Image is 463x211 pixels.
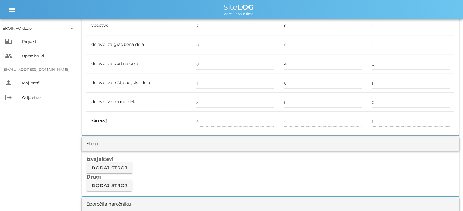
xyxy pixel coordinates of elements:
[196,59,274,69] input: 0
[22,80,73,85] div: Moj profil
[5,79,12,87] i: person
[86,162,132,173] button: Dodaj stroj
[372,97,450,107] input: 0
[86,156,454,162] h3: Izvajalčevi
[372,40,450,50] input: 0
[86,180,132,191] button: Dodaj stroj
[86,16,191,35] td: vodstvo
[2,23,75,33] div: EKOINFO d.o.o
[68,25,75,32] i: arrow_drop_down
[223,12,254,16] span: We value your time.
[86,93,191,112] td: delavci za druga dela
[433,182,463,211] div: Pripomoček za klepet
[86,140,98,147] div: Stroji
[196,78,274,88] input: 0
[86,35,191,54] td: delavci za gradbena dela
[22,95,73,100] div: Odjavi se
[284,40,362,50] input: 0
[372,78,450,88] input: 0
[223,3,254,12] span: Site
[9,6,16,13] i: menu
[5,38,12,45] i: business
[196,21,274,31] input: 0
[196,40,274,50] input: 0
[22,39,73,44] div: Projekti
[86,73,191,93] td: delavci za inštalacijska dela
[86,54,191,73] td: delavci za obrtna dela
[86,201,131,208] div: Sporočila naročniku
[372,21,450,31] input: 0
[2,26,32,31] div: EKOINFO d.o.o
[22,53,73,58] div: Uporabniki
[5,52,12,60] i: people
[91,183,127,188] span: Dodaj stroj
[91,165,127,171] span: Dodaj stroj
[284,78,362,88] input: 0
[372,59,450,69] input: 0
[284,21,362,31] input: 0
[196,97,274,107] input: 0
[284,59,362,69] input: 0
[284,97,362,107] input: 0
[91,118,107,124] b: skupaj
[433,182,463,211] iframe: Chat Widget
[86,173,454,180] h3: Drugi
[5,94,12,101] i: logout
[237,3,254,12] b: LOG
